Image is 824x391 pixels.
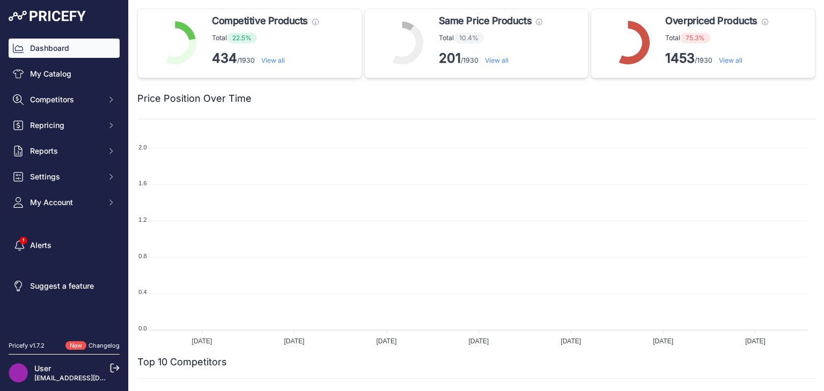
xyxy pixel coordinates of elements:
span: 75.3% [680,33,710,43]
p: Total [212,33,319,43]
button: Reports [9,141,120,161]
tspan: [DATE] [468,337,489,345]
a: Suggest a feature [9,276,120,296]
nav: Sidebar [9,39,120,328]
span: Settings [30,171,100,182]
strong: 201 [439,50,461,66]
span: 10.4% [454,33,484,43]
p: /1930 [212,50,319,67]
span: Competitors [30,94,100,105]
p: /1930 [439,50,542,67]
tspan: 2.0 [138,144,146,151]
span: Repricing [30,120,100,131]
a: View all [485,56,509,64]
strong: 434 [212,50,237,66]
span: 22.5% [227,33,257,43]
div: Pricefy v1.7.2 [9,341,45,350]
tspan: 1.2 [138,216,146,223]
a: My Catalog [9,64,120,84]
tspan: 1.6 [138,180,146,186]
img: Pricefy Logo [9,11,86,21]
tspan: [DATE] [284,337,305,345]
span: My Account [30,197,100,208]
strong: 1453 [665,50,695,66]
span: Competitive Products [212,13,308,28]
tspan: [DATE] [745,337,766,345]
h2: Top 10 Competitors [137,355,227,370]
a: User [34,364,51,373]
span: Overpriced Products [665,13,757,28]
a: Changelog [89,342,120,349]
button: My Account [9,193,120,212]
a: Alerts [9,236,120,255]
button: Settings [9,167,120,186]
a: View all [261,56,285,64]
tspan: 0.4 [138,289,146,295]
h2: Price Position Over Time [137,91,252,106]
button: Competitors [9,90,120,109]
span: Reports [30,146,100,156]
tspan: [DATE] [653,337,673,345]
a: View all [719,56,742,64]
p: Total [665,33,768,43]
a: Dashboard [9,39,120,58]
button: Repricing [9,116,120,135]
a: [EMAIL_ADDRESS][DOMAIN_NAME] [34,374,146,382]
span: New [65,341,86,350]
p: Total [439,33,542,43]
tspan: [DATE] [561,337,581,345]
span: Same Price Products [439,13,532,28]
tspan: [DATE] [192,337,212,345]
p: /1930 [665,50,768,67]
tspan: [DATE] [376,337,396,345]
tspan: 0.8 [138,253,146,259]
tspan: 0.0 [138,325,146,332]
